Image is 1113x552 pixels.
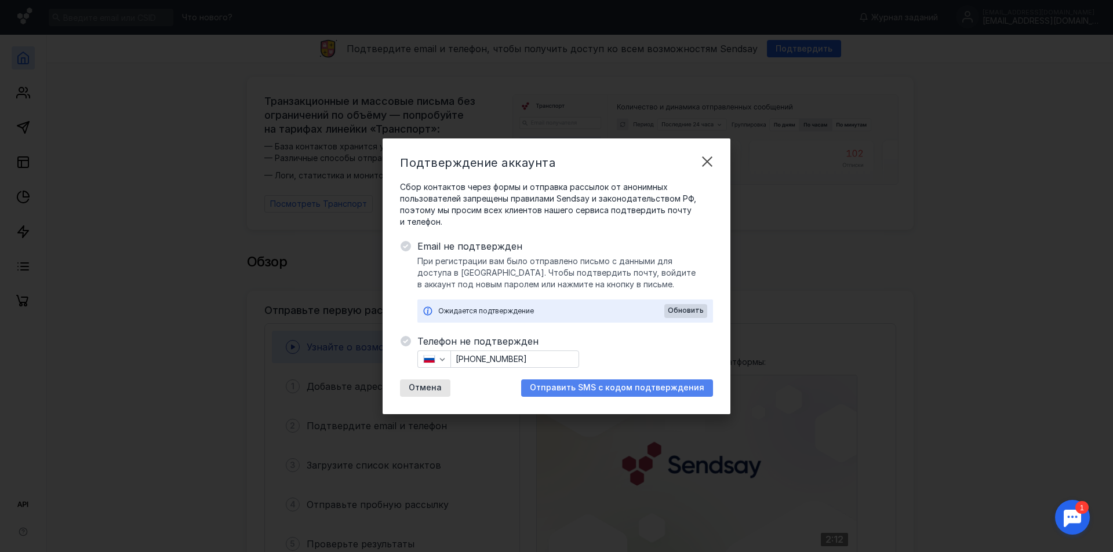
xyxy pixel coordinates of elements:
span: Сбор контактов через формы и отправка рассылок от анонимных пользователей запрещены правилами Sen... [400,181,713,228]
button: Отправить SMS с кодом подтверждения [521,379,713,397]
span: Подтверждение аккаунта [400,156,555,170]
span: Отправить SMS с кодом подтверждения [530,383,704,393]
span: Email не подтвержден [417,239,713,253]
span: При регистрации вам было отправлено письмо с данными для доступа в [GEOGRAPHIC_DATA]. Чтобы подтв... [417,255,713,290]
button: Отмена [400,379,450,397]
span: Обновить [668,306,704,315]
button: Обновить [664,304,707,318]
span: Телефон не подтвержден [417,334,713,348]
div: 1 [26,7,39,20]
div: Ожидается подтверждение [438,305,664,317]
span: Отмена [409,383,442,393]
